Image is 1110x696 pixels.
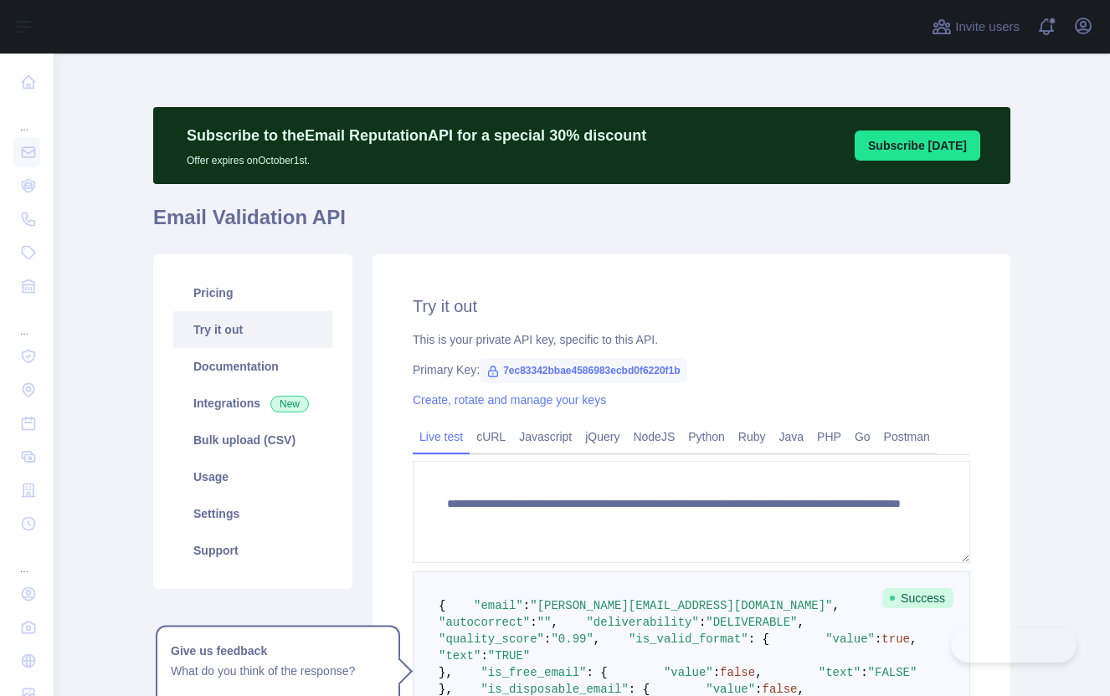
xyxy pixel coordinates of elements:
[270,396,309,412] span: New
[910,632,917,646] span: ,
[681,423,732,450] a: Python
[629,683,650,696] span: : {
[187,124,646,147] p: Subscribe to the Email Reputation API for a special 30 % discount
[439,666,453,679] span: },
[439,683,453,696] span: },
[882,588,953,608] span: Success
[833,599,840,612] span: ,
[763,683,798,696] span: false
[594,632,600,646] span: ,
[706,683,755,696] span: "value"
[773,423,811,450] a: Java
[706,616,797,629] span: "DELIVERABLE"
[626,423,681,450] a: NodeJS
[13,100,40,134] div: ...
[480,683,628,696] span: "is_disposable_email"
[928,13,1023,40] button: Invite users
[951,627,1077,663] iframe: Toggle Customer Support
[825,632,875,646] span: "value"
[171,661,385,681] p: What do you think of the response?
[664,666,713,679] span: "value"
[13,542,40,576] div: ...
[474,599,523,612] span: "email"
[173,422,332,458] a: Bulk upload (CSV)
[955,18,1020,37] span: Invite users
[173,495,332,532] a: Settings
[413,331,970,348] div: This is your private API key, specific to this API.
[480,649,487,663] span: :
[629,632,748,646] span: "is_valid_format"
[13,304,40,338] div: ...
[413,393,606,407] a: Create, rotate and manage your keys
[439,616,530,629] span: "autocorrect"
[868,666,917,679] span: "FALSE"
[173,458,332,495] a: Usage
[470,423,512,450] a: cURL
[153,204,1010,244] h1: Email Validation API
[413,294,970,318] h2: Try it out
[861,666,867,679] span: :
[488,649,530,663] span: "TRUE"
[439,649,480,663] span: "text"
[848,423,877,450] a: Go
[819,666,861,679] span: "text"
[551,616,558,629] span: ,
[732,423,773,450] a: Ruby
[173,385,332,422] a: Integrations New
[810,423,848,450] a: PHP
[173,274,332,311] a: Pricing
[480,358,687,383] span: 7ec83342bbae4586983ecbd0f6220f1b
[523,599,530,612] span: :
[530,599,832,612] span: "[PERSON_NAME][EMAIL_ADDRESS][DOMAIN_NAME]"
[551,632,593,646] span: "0.99"
[173,348,332,385] a: Documentation
[439,632,544,646] span: "quality_score"
[748,632,769,646] span: : {
[413,361,970,378] div: Primary Key:
[578,423,626,450] a: jQuery
[171,641,385,661] h1: Give us feedback
[439,599,445,612] span: {
[720,666,755,679] span: false
[713,666,720,679] span: :
[798,616,804,629] span: ,
[173,532,332,569] a: Support
[877,423,937,450] a: Postman
[187,147,646,167] p: Offer expires on October 1st.
[755,666,762,679] span: ,
[586,666,607,679] span: : {
[512,423,578,450] a: Javascript
[755,683,762,696] span: :
[537,616,552,629] span: ""
[875,632,881,646] span: :
[173,311,332,348] a: Try it out
[480,666,586,679] span: "is_free_email"
[798,683,804,696] span: ,
[544,632,551,646] span: :
[855,130,980,161] button: Subscribe [DATE]
[586,616,698,629] span: "deliverability"
[699,616,706,629] span: :
[881,632,910,646] span: true
[530,616,537,629] span: :
[413,423,470,450] a: Live test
